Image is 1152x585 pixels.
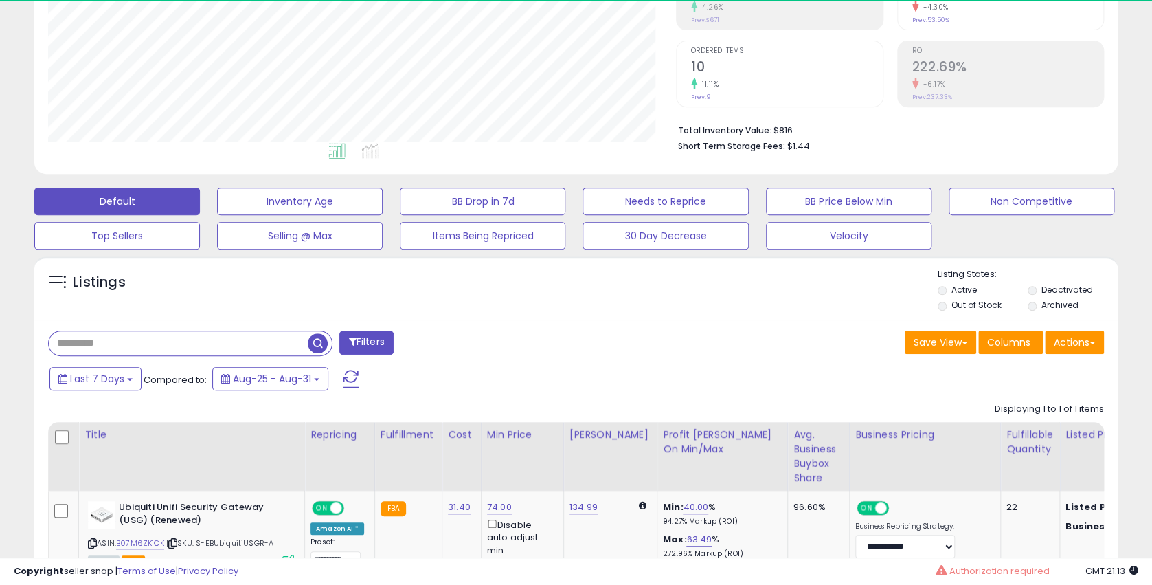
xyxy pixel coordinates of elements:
button: Needs to Reprice [583,188,748,215]
span: OFF [887,503,909,514]
button: Columns [978,331,1043,354]
button: Items Being Repriced [400,222,565,250]
button: Top Sellers [34,222,200,250]
button: BB Price Below Min [766,188,931,215]
b: Max: [663,533,687,546]
small: 11.11% [697,79,719,89]
button: Aug-25 - Aug-31 [212,367,328,390]
small: -4.30% [918,2,949,12]
button: 30 Day Decrease [583,222,748,250]
div: Amazon AI * [310,522,364,535]
div: Fulfillment [381,428,436,442]
a: B07M6ZK1CK [116,538,164,549]
div: Title [84,428,299,442]
span: OFF [342,503,364,514]
div: 22 [1006,501,1049,514]
div: Profit [PERSON_NAME] on Min/Max [663,428,782,456]
span: Compared to: [144,373,207,386]
button: Filters [339,331,393,355]
div: [PERSON_NAME] [569,428,651,442]
b: Min: [663,500,684,514]
small: Prev: 9 [691,93,711,101]
p: 94.27% Markup (ROI) [663,517,777,527]
h2: 10 [691,59,882,78]
div: 96.60% [793,501,839,514]
div: % [663,501,777,527]
button: Save View [905,331,976,354]
span: | SKU: S-EBUbiquitiUSGR-A [166,538,273,549]
b: Total Inventory Value: [678,124,771,136]
div: Business Pricing [855,428,995,442]
button: Last 7 Days [49,367,142,390]
div: Preset: [310,538,364,569]
small: Prev: $671 [691,16,719,24]
label: Active [951,284,976,296]
div: Cost [448,428,475,442]
a: 40.00 [683,500,708,514]
small: Prev: 53.50% [912,16,949,24]
div: Fulfillable Quantity [1006,428,1054,456]
h5: Listings [73,273,126,292]
span: Ordered Items [691,47,882,55]
span: Columns [987,335,1030,349]
button: Inventory Age [217,188,383,215]
span: Aug-25 - Aug-31 [233,372,311,386]
span: 2025-09-8 21:13 GMT [1085,564,1138,577]
a: 134.99 [569,500,598,514]
label: Archived [1041,299,1078,311]
div: % [663,533,777,559]
h2: 222.69% [912,59,1103,78]
div: Avg. Business Buybox Share [793,428,844,485]
span: ROI [912,47,1103,55]
strong: Copyright [14,564,64,577]
img: 31GqQAHkXPL._SL40_.jpg [88,501,115,529]
a: 63.49 [686,533,712,547]
button: Velocity [766,222,931,250]
a: Terms of Use [117,564,176,577]
a: 31.40 [448,500,471,514]
button: Selling @ Max [217,222,383,250]
span: ON [858,503,875,514]
p: Listing States: [938,268,1118,281]
b: Ubiquiti Unifi Security Gateway (USG) (Renewed) [119,501,286,530]
label: Business Repricing Strategy: [855,522,955,531]
small: 4.26% [697,2,724,12]
b: Business Price: [1065,520,1141,533]
a: Privacy Policy [178,564,238,577]
button: Actions [1045,331,1104,354]
div: Repricing [310,428,369,442]
b: Short Term Storage Fees: [678,140,785,152]
span: $1.44 [787,140,810,153]
th: The percentage added to the cost of goods (COGS) that forms the calculator for Min & Max prices. [657,422,787,491]
button: Non Competitive [949,188,1114,215]
small: Prev: 237.33% [912,93,952,101]
div: Disable auto adjust min [487,517,553,557]
li: $816 [678,121,1094,137]
div: seller snap | | [14,565,238,578]
button: BB Drop in 7d [400,188,565,215]
div: Displaying 1 to 1 of 1 items [995,403,1104,416]
small: FBA [381,501,406,516]
div: ASIN: [88,501,294,565]
label: Out of Stock [951,299,1001,311]
button: Default [34,188,200,215]
small: -6.17% [918,79,946,89]
span: Last 7 Days [70,372,124,386]
label: Deactivated [1041,284,1093,296]
a: 74.00 [487,500,512,514]
div: Min Price [487,428,558,442]
span: Authorization required [949,564,1049,577]
b: Listed Price: [1065,500,1128,514]
span: ON [313,503,330,514]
